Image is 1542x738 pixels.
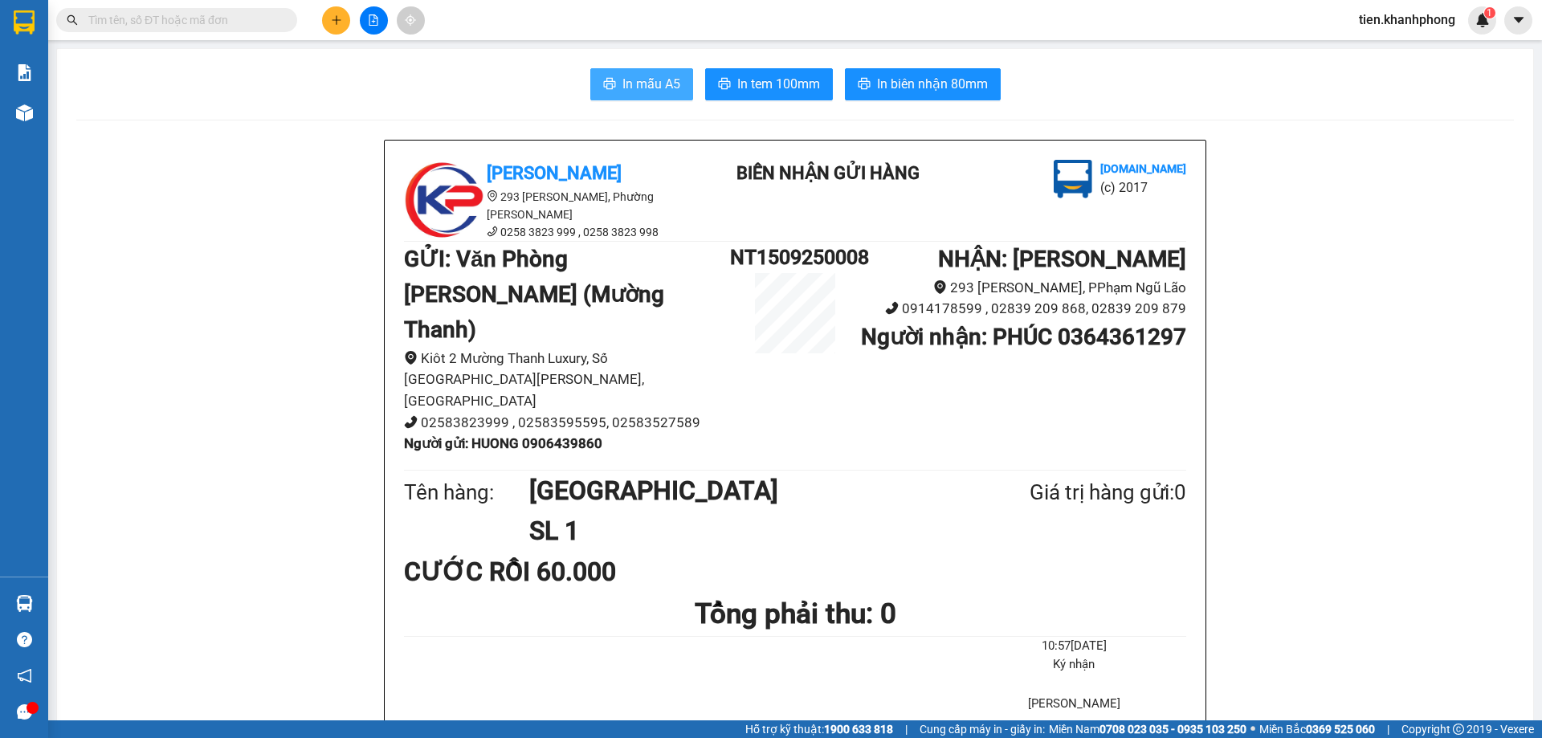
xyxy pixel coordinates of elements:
b: Người nhận : PHÚC 0364361297 [861,324,1186,350]
span: | [905,720,908,738]
span: plus [331,14,342,26]
span: printer [858,77,871,92]
span: In biên nhận 80mm [877,74,988,94]
button: caret-down [1504,6,1532,35]
li: Ký nhận [962,655,1186,675]
sup: 1 [1484,7,1495,18]
b: NHẬN : [PERSON_NAME] [938,246,1186,272]
button: printerIn tem 100mm [705,68,833,100]
img: solution-icon [16,64,33,81]
li: 293 [PERSON_NAME], PPhạm Ngũ Lão [860,277,1186,299]
span: In mẫu A5 [622,74,680,94]
li: 0258 3823 999 , 0258 3823 998 [404,223,693,241]
span: file-add [368,14,379,26]
h1: SL 1 [529,511,952,551]
span: environment [933,280,947,294]
button: printerIn biên nhận 80mm [845,68,1001,100]
span: Miền Bắc [1259,720,1375,738]
b: Người gửi : HUONG 0906439860 [404,435,602,451]
input: Tìm tên, số ĐT hoặc mã đơn [88,11,278,29]
div: Giá trị hàng gửi: 0 [952,476,1186,509]
span: ⚪️ [1250,726,1255,732]
span: phone [487,226,498,237]
b: GỬI : Văn Phòng [PERSON_NAME] (Mường Thanh) [404,246,664,343]
span: caret-down [1511,13,1526,27]
strong: 1900 633 818 [824,723,893,736]
li: [PERSON_NAME] [962,695,1186,714]
img: logo.jpg [404,160,484,240]
h1: NT1509250008 [730,242,860,273]
button: aim [397,6,425,35]
b: BIÊN NHẬN GỬI HÀNG [736,163,920,183]
strong: 0708 023 035 - 0935 103 250 [1099,723,1246,736]
span: aim [405,14,416,26]
span: notification [17,668,32,683]
span: Miền Nam [1049,720,1246,738]
h1: [GEOGRAPHIC_DATA] [529,471,952,511]
span: Cung cấp máy in - giấy in: [920,720,1045,738]
li: 10:57[DATE] [962,637,1186,656]
div: Tên hàng: [404,476,529,509]
span: In tem 100mm [737,74,820,94]
li: 293 [PERSON_NAME], Phường [PERSON_NAME] [404,188,693,223]
img: icon-new-feature [1475,13,1490,27]
li: 0914178599 , 02839 209 868, 02839 209 879 [860,298,1186,320]
span: printer [718,77,731,92]
li: 02583823999 , 02583595595, 02583527589 [404,412,730,434]
span: Hỗ trợ kỹ thuật: [745,720,893,738]
img: logo.jpg [1054,160,1092,198]
span: environment [404,351,418,365]
span: environment [487,190,498,202]
button: file-add [360,6,388,35]
div: CƯỚC RỒI 60.000 [404,552,662,592]
img: warehouse-icon [16,104,33,121]
b: [PERSON_NAME] [487,163,622,183]
img: warehouse-icon [16,595,33,612]
span: printer [603,77,616,92]
b: [DOMAIN_NAME] [1100,162,1186,175]
span: phone [404,415,418,429]
button: printerIn mẫu A5 [590,68,693,100]
span: phone [885,301,899,315]
span: | [1387,720,1389,738]
span: question-circle [17,632,32,647]
span: tien.khanhphong [1346,10,1468,30]
img: logo-vxr [14,10,35,35]
strong: 0369 525 060 [1306,723,1375,736]
span: message [17,704,32,720]
li: (c) 2017 [1100,177,1186,198]
button: plus [322,6,350,35]
span: search [67,14,78,26]
span: 1 [1487,7,1492,18]
span: copyright [1453,724,1464,735]
h1: Tổng phải thu: 0 [404,592,1186,636]
li: Kiôt 2 Mường Thanh Luxury, Số [GEOGRAPHIC_DATA][PERSON_NAME], [GEOGRAPHIC_DATA] [404,348,730,412]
